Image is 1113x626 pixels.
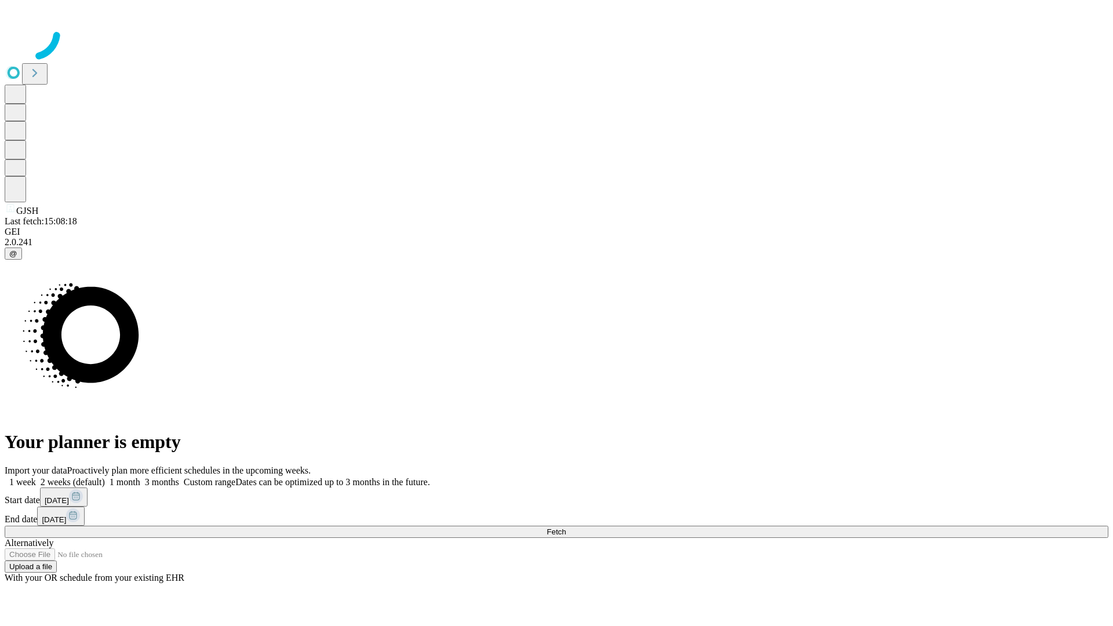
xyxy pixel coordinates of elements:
[5,227,1108,237] div: GEI
[5,561,57,573] button: Upload a file
[5,216,77,226] span: Last fetch: 15:08:18
[145,477,179,487] span: 3 months
[41,477,105,487] span: 2 weeks (default)
[16,206,38,216] span: GJSH
[42,515,66,524] span: [DATE]
[5,237,1108,248] div: 2.0.241
[547,527,566,536] span: Fetch
[5,431,1108,453] h1: Your planner is empty
[5,248,22,260] button: @
[110,477,140,487] span: 1 month
[9,249,17,258] span: @
[45,496,69,505] span: [DATE]
[37,507,85,526] button: [DATE]
[5,573,184,583] span: With your OR schedule from your existing EHR
[5,507,1108,526] div: End date
[5,487,1108,507] div: Start date
[40,487,88,507] button: [DATE]
[67,465,311,475] span: Proactively plan more efficient schedules in the upcoming weeks.
[184,477,235,487] span: Custom range
[5,526,1108,538] button: Fetch
[235,477,430,487] span: Dates can be optimized up to 3 months in the future.
[5,465,67,475] span: Import your data
[9,477,36,487] span: 1 week
[5,538,53,548] span: Alternatively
